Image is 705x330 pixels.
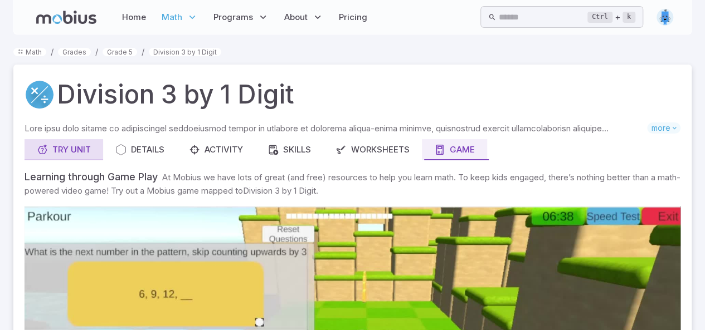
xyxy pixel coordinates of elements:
[119,4,149,30] a: Home
[434,144,475,156] div: Game
[623,12,635,23] kbd: k
[268,144,311,156] div: Skills
[25,171,158,183] h5: Learning through Game Play
[25,172,680,196] p: At Mobius we have lots of great (and free) resources to help you learn math. To keep kids engaged...
[587,11,635,24] div: +
[103,48,137,56] a: Grade 5
[25,122,647,135] p: Lore ipsu dolo sitame co adipiscingel seddoeiusmod tempor in utlabore et dolorema aliqua-enima mi...
[284,11,308,23] span: About
[162,11,182,23] span: Math
[25,80,55,110] a: Multiply/Divide
[142,46,144,58] li: /
[95,46,98,58] li: /
[336,144,410,156] div: Worksheets
[115,144,164,156] div: Details
[13,48,46,56] a: Math
[13,46,692,58] nav: breadcrumb
[587,12,612,23] kbd: Ctrl
[58,48,91,56] a: Grades
[213,11,253,23] span: Programs
[57,76,294,114] h1: Division 3 by 1 Digit
[149,48,221,56] a: Division 3 by 1 Digit
[51,46,54,58] li: /
[336,4,371,30] a: Pricing
[189,144,243,156] div: Activity
[37,144,91,156] div: Try Unit
[657,9,673,26] img: rectangle.svg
